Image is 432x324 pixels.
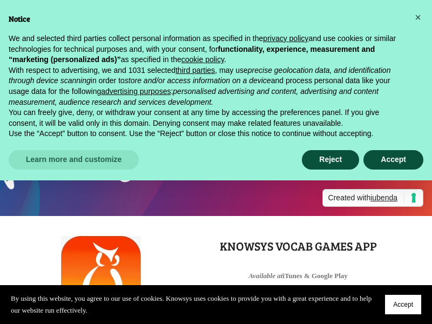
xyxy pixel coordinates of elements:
p: Use the “Accept” button to consent. Use the “Reject” button or close this notice to continue with... [9,129,406,139]
p: We and selected third parties collect personal information as specified in the and use cookies or... [9,33,406,65]
a: privacy policy [263,34,308,43]
button: third parties [175,65,215,76]
a: cookie policy [181,55,224,64]
em: personalised advertising and content, advertising and content measurement, audience research and ... [9,87,379,106]
p: With respect to advertising, we and 1031 selected , may use in order to and process personal data... [9,65,406,107]
strong: iTunes & Google Play [248,272,347,280]
em: store and/or access information on a device [125,76,271,85]
h1: Knowsys Vocab GAMES APP [192,236,404,255]
span: iubenda [370,193,397,202]
button: Accept [385,295,421,314]
span: Accept [393,301,413,308]
p: You can freely give, deny, or withdraw your consent at any time by accessing the preferences pane... [9,107,406,129]
button: Accept [363,150,423,170]
img: Select Your Level &amp; Build Your Vocab Now! [61,236,141,316]
button: Reject [302,150,359,170]
h2: Notice [9,13,406,25]
p: By using this website, you agree to our use of cookies. Knowsys uses cookies to provide you with ... [11,293,374,316]
a: Created withiubenda [322,189,423,207]
button: Close this notice [409,9,427,26]
em: Available at [248,272,282,280]
button: advertising purposes [101,86,171,97]
button: Learn more and customize [9,150,139,170]
span: × [415,11,421,23]
span: Created with [328,193,404,204]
